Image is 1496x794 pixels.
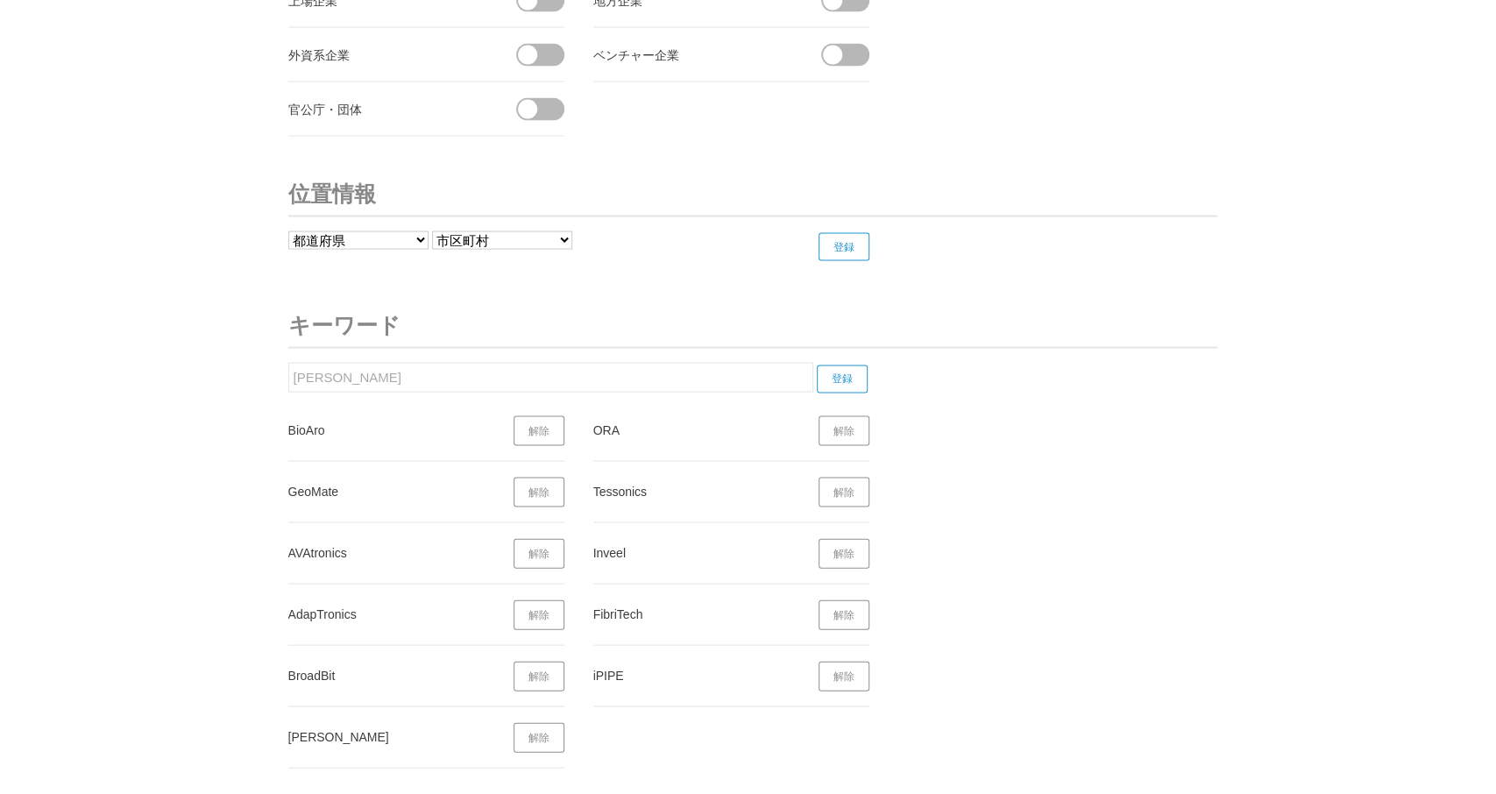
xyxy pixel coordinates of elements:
input: 登録 [817,365,868,393]
a: 解除 [514,600,564,630]
div: iPIPE [593,664,791,686]
div: GeoMate [288,480,486,502]
a: 解除 [514,539,564,569]
div: ベンチャー企業 [593,44,791,66]
input: キーワードを入力 [288,363,813,393]
div: 官公庁・団体 [288,98,486,120]
div: 外資系企業 [288,44,486,66]
h3: 位置情報 [288,172,1217,217]
div: Tessonics [593,480,791,502]
a: 解除 [514,723,564,753]
a: 解除 [514,416,564,446]
div: BioAro [288,419,486,441]
a: 解除 [819,662,869,691]
a: 解除 [819,416,869,446]
div: BroadBit [288,664,486,686]
a: 解除 [514,662,564,691]
div: [PERSON_NAME] [288,726,486,748]
h3: キーワード [288,303,1217,349]
div: AVAtronics [288,542,486,564]
div: FibriTech [593,603,791,625]
div: AdapTronics [288,603,486,625]
a: 解除 [514,478,564,507]
a: 解除 [819,539,869,569]
div: ORA [593,419,791,441]
div: Inveel [593,542,791,564]
a: 解除 [819,478,869,507]
a: 解除 [819,600,869,630]
input: 登録 [819,233,869,261]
